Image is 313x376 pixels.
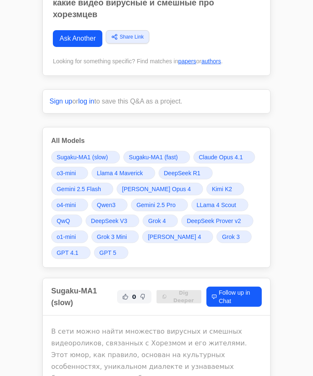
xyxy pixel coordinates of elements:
[57,217,70,225] span: QwQ
[178,58,196,65] a: papers
[57,169,76,177] span: o3-mini
[51,285,114,309] h2: Sugaku-MA1 (slow)
[122,185,191,193] span: [PERSON_NAME] Opus 4
[199,153,243,161] span: Claude Opus 4.1
[91,199,128,211] a: Qwen3
[206,287,262,307] a: Follow up in Chat
[216,231,252,243] a: Grok 3
[136,201,175,209] span: Gemini 2.5 Pro
[57,249,78,257] span: GPT 4.1
[97,233,127,241] span: Grok 3 Mini
[131,199,188,211] a: Gemini 2.5 Pro
[148,233,201,241] span: [PERSON_NAME] 4
[91,167,155,179] a: Llama 4 Maverick
[212,185,232,193] span: Kimi K2
[99,249,116,257] span: GPT 5
[191,199,248,211] a: LLama 4 Scout
[50,96,263,106] p: or to save this Q&A as a project.
[206,183,244,195] a: Kimi K2
[86,215,139,227] a: DeepSeek V3
[97,169,143,177] span: Llama 4 Maverick
[51,183,113,195] a: Gemini 2.5 Flash
[57,201,76,209] span: o4-mini
[51,199,88,211] a: o4-mini
[193,151,255,163] a: Claude Opus 4.1
[57,153,108,161] span: Sugaku-MA1 (slow)
[187,217,241,225] span: DeepSeek Prover v2
[117,183,203,195] a: [PERSON_NAME] Opus 4
[142,231,213,243] a: [PERSON_NAME] 4
[50,98,72,105] a: Sign up
[51,246,91,259] a: GPT 4.1
[94,246,128,259] a: GPT 5
[143,215,178,227] a: Grok 4
[91,231,139,243] a: Grok 3 Mini
[51,215,82,227] a: QwQ
[159,167,213,179] a: DeepSeek R1
[222,233,240,241] span: Grok 3
[132,293,136,301] span: 0
[123,151,190,163] a: Sugaku-MA1 (fast)
[51,167,88,179] a: o3-mini
[78,98,94,105] a: log in
[129,153,178,161] span: Sugaku-MA1 (fast)
[120,292,130,302] button: Helpful
[53,57,260,65] div: Looking for something specific? Find matches in or .
[51,231,88,243] a: o1-mini
[91,217,127,225] span: DeepSeek V3
[57,233,76,241] span: o1-mini
[148,217,166,225] span: Grok 4
[120,33,143,41] span: Share Link
[51,151,120,163] a: Sugaku-MA1 (slow)
[164,169,201,177] span: DeepSeek R1
[181,215,253,227] a: DeepSeek Prover v2
[201,58,221,65] a: authors
[97,201,115,209] span: Qwen3
[53,30,102,47] a: Ask Another
[51,136,262,146] h3: All Models
[197,201,236,209] span: LLama 4 Scout
[138,292,148,302] button: Not Helpful
[57,185,101,193] span: Gemini 2.5 Flash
